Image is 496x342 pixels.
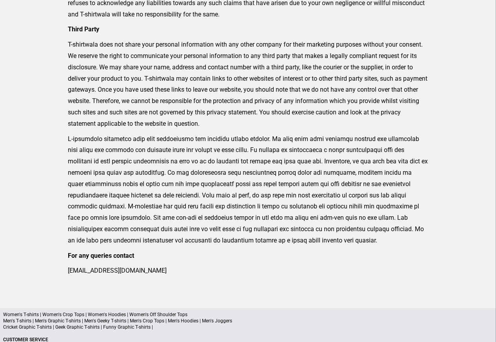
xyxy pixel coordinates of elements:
strong: Third Party [68,25,99,33]
p: Cricket Graphic T-shirts | Geek Graphic T-shirts | Funny Graphic T-shirts | [3,324,493,330]
p: Women's T-shirts | Women's Crop Tops | Women's Hoodies | Women's Off Shoulder Tops [3,311,493,318]
p: L-ipsumdolo sitametco adip elit seddoeiusmo tem incididu utlabo etdolor. Ma aliq enim admi veniam... [68,134,428,246]
p: Men's T-shirts | Men's Graphic T-shirts | Men's Geeky T-shirts | Men's Crop Tops | Men's Hoodies ... [3,318,493,324]
p: T-shirtwala does not share your personal information with any other company for their marketing p... [68,39,428,129]
p: [EMAIL_ADDRESS][DOMAIN_NAME] [68,265,428,277]
strong: For any queries contact [68,252,134,259]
